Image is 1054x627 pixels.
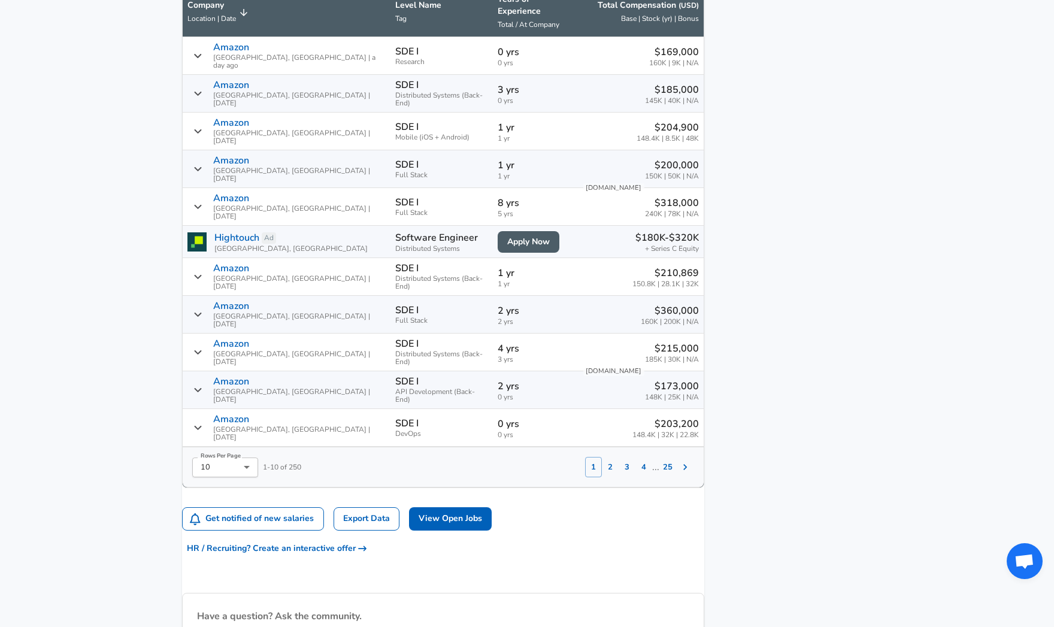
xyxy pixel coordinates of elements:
p: $204,900 [637,120,699,135]
span: Distributed Systems (Back-End) [395,92,488,107]
p: $169,000 [649,45,699,59]
p: SDE I [395,122,419,132]
span: [GEOGRAPHIC_DATA], [GEOGRAPHIC_DATA] | [DATE] [213,129,386,145]
button: 25 [659,457,676,477]
span: + Series C Equity [645,245,699,253]
p: 2 yrs [498,379,573,393]
span: API Development (Back-End) [395,388,488,404]
p: Amazon [213,414,249,425]
span: [GEOGRAPHIC_DATA], [GEOGRAPHIC_DATA] | [DATE] [213,275,386,290]
span: 1 yr [498,280,573,288]
span: Distributed Systems (Back-End) [395,350,488,366]
a: Ad [262,232,276,244]
p: Amazon [213,263,249,274]
span: [GEOGRAPHIC_DATA], [GEOGRAPHIC_DATA] | [DATE] [213,167,386,183]
img: hightouchlogo.png [187,232,207,252]
p: 8 yrs [498,196,573,210]
p: 1 yr [498,266,573,280]
p: 2 yrs [498,304,573,318]
p: SDE I [395,376,419,387]
span: DevOps [395,430,488,438]
span: Distributed Systems [395,245,488,253]
p: Amazon [213,42,249,53]
p: 1 yr [498,120,573,135]
p: SDE I [395,80,419,90]
span: HR / Recruiting? Create an interactive offer [187,541,367,556]
span: 1 yr [498,172,573,180]
p: $360,000 [641,304,699,318]
span: [GEOGRAPHIC_DATA], [GEOGRAPHIC_DATA] | [DATE] [213,426,386,441]
span: [GEOGRAPHIC_DATA], [GEOGRAPHIC_DATA] | [DATE] [213,388,386,404]
span: Full Stack [395,171,488,179]
span: Base | Stock (yr) | Bonus [621,14,699,23]
span: Total / At Company [498,20,559,29]
p: SDE I [395,305,419,316]
p: Amazon [213,376,249,387]
p: $203,200 [632,417,699,431]
span: 5 yrs [498,210,573,218]
span: 160K | 9K | N/A [649,59,699,67]
span: Tag [395,14,407,23]
p: Amazon [213,80,249,90]
span: 185K | 30K | N/A [645,356,699,364]
p: 3 yrs [498,83,573,97]
span: 0 yrs [498,59,573,67]
span: Research [395,58,488,66]
span: Mobile (iOS + Android) [395,134,488,141]
p: 4 yrs [498,341,573,356]
p: 0 yrs [498,417,573,431]
p: SDE I [395,159,419,170]
span: [GEOGRAPHIC_DATA], [GEOGRAPHIC_DATA] | [DATE] [213,205,386,220]
p: SDE I [395,418,419,429]
button: Get notified of new salaries [183,508,323,530]
span: [GEOGRAPHIC_DATA], [GEOGRAPHIC_DATA] [214,245,368,253]
p: Amazon [213,117,249,128]
span: 145K | 40K | N/A [645,97,699,105]
p: $200,000 [645,158,699,172]
p: $173,000 [645,379,699,393]
p: Amazon [213,193,249,204]
p: $215,000 [645,341,699,356]
span: 160K | 200K | N/A [641,318,699,326]
span: 0 yrs [498,97,573,105]
label: Rows Per Page [201,452,241,459]
button: 4 [635,457,652,477]
span: Location | Date [187,14,236,23]
div: 1 - 10 of 250 [183,447,301,477]
p: $210,869 [632,266,699,280]
button: HR / Recruiting? Create an interactive offer [182,538,371,560]
span: Full Stack [395,209,488,217]
p: SDE I [395,46,419,57]
button: 2 [602,457,619,477]
a: Export Data [334,507,399,531]
span: [GEOGRAPHIC_DATA], [GEOGRAPHIC_DATA] | [DATE] [213,350,386,366]
span: 0 yrs [498,393,573,401]
p: Amazon [213,338,249,349]
p: SDE I [395,338,419,349]
button: 3 [619,457,635,477]
p: ... [652,460,659,474]
span: 2 yrs [498,318,573,326]
p: Software Engineer [395,231,488,245]
span: 0 yrs [498,431,573,439]
span: Full Stack [395,317,488,325]
p: Amazon [213,155,249,166]
button: 1 [585,457,602,477]
a: Apply Now [498,231,559,253]
p: 1 yr [498,158,573,172]
span: 1 yr [498,135,573,143]
p: $180K-$320K [635,231,699,245]
p: $185,000 [645,83,699,97]
span: 148K | 25K | N/A [645,393,699,401]
span: Distributed Systems (Back-End) [395,275,488,290]
p: 0 yrs [498,45,573,59]
div: Open chat [1007,543,1043,579]
a: View Open Jobs [409,507,492,531]
button: (USD) [679,1,699,11]
div: 10 [192,458,258,477]
span: 150.8K | 28.1K | 32K [632,280,699,288]
h6: Have a question? Ask the community. [197,608,480,625]
p: SDE I [395,263,419,274]
span: 150K | 50K | N/A [645,172,699,180]
span: [GEOGRAPHIC_DATA], [GEOGRAPHIC_DATA] | a day ago [213,54,386,69]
